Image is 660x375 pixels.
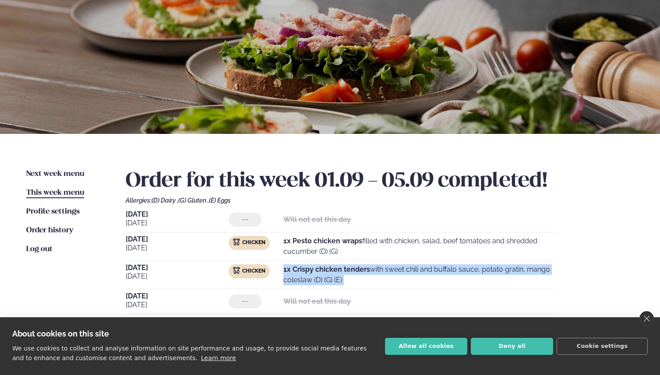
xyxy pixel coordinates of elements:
span: [DATE] [126,293,229,300]
button: Cookie settings [557,338,648,355]
span: Chicken [242,268,265,275]
span: Chicken [242,239,265,246]
strong: Will not eat this day [283,215,351,224]
h2: Order for this week 01.09 - 05.09 completed! [126,169,634,193]
p: We use cookies to collect and analyse information on site performance and usage, to provide socia... [12,345,367,361]
span: [DATE] [126,218,229,228]
p: filled with chicken, salad, beef tomatoes and shredded cucumber (D) (G) [283,236,555,257]
strong: 1x Crispy chicken tenders [283,265,370,273]
button: Allow all cookies [385,338,467,355]
span: --- [242,216,248,223]
span: [DATE] [126,243,229,253]
span: (D) Dairy , [152,197,178,204]
span: [DATE] [126,211,229,218]
span: [DATE] [126,300,229,310]
span: Log out [26,245,53,253]
a: This week menu [26,188,84,198]
img: chicken.svg [233,267,240,274]
strong: About cookies on this site [12,329,109,338]
span: [DATE] [126,236,229,243]
img: chicken.svg [233,238,240,245]
a: Log out [26,244,53,255]
strong: 1x Pesto chicken wraps [283,237,362,245]
strong: Will not eat this day [283,297,351,305]
span: Order history [26,227,73,234]
button: Deny all [471,338,553,355]
span: This week menu [26,189,84,196]
a: Order history [26,225,73,236]
a: Learn more [201,354,236,361]
div: Allergies: [126,197,634,204]
a: close [639,311,654,326]
span: (E) Eggs [209,197,231,204]
span: [DATE] [126,271,229,282]
span: [DATE] [126,264,229,271]
p: with sweet chili and buffalo sauce, potato gratin, mango coleslaw (D) (G) (E) [283,264,555,285]
span: (G) Gluten , [178,197,209,204]
a: Next week menu [26,169,84,179]
span: --- [242,298,248,305]
span: Profile settings [26,208,80,215]
a: Profile settings [26,207,80,217]
span: Next week menu [26,170,84,178]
